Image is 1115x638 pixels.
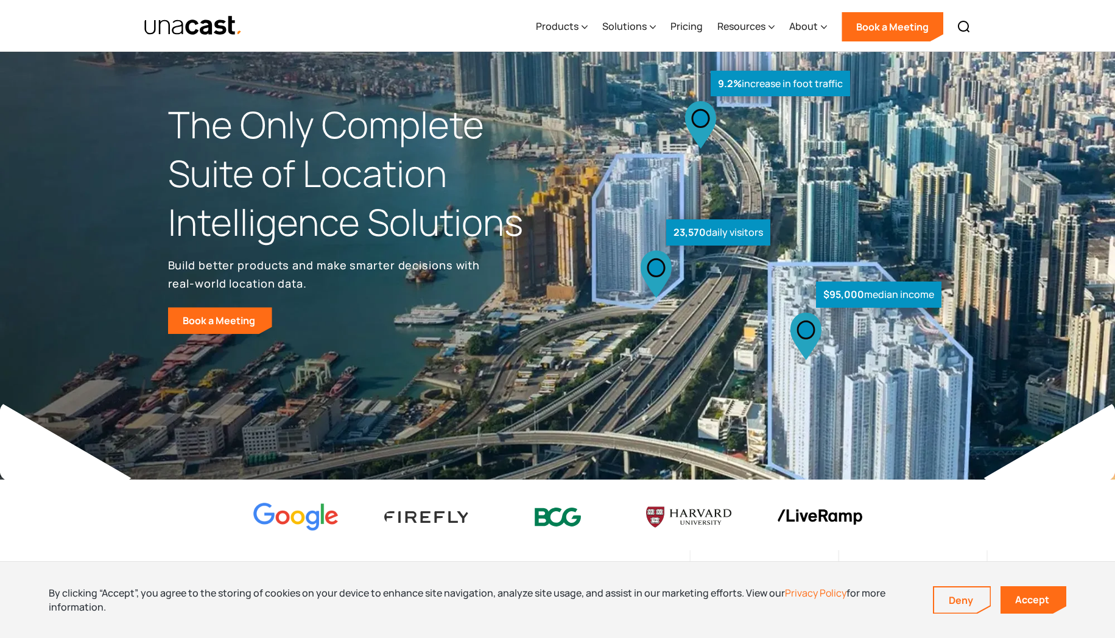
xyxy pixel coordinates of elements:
strong: 23,570 [674,225,706,239]
div: Products [536,2,588,52]
img: Harvard U logo [646,503,731,532]
div: Solutions [602,2,656,52]
a: Book a Meeting [168,307,272,334]
div: About [789,2,827,52]
img: Google logo Color [253,503,339,531]
div: Resources [717,19,765,34]
a: home [144,15,243,37]
a: Deny [934,587,990,613]
strong: 9.2% [718,77,742,90]
img: Search icon [957,19,971,34]
div: About [789,19,818,34]
div: Resources [717,2,775,52]
div: By clicking “Accept”, you agree to the storing of cookies on your device to enhance site navigati... [49,586,915,614]
img: Unacast text logo [144,15,243,37]
a: Accept [1001,586,1066,614]
h1: The Only Complete Suite of Location Intelligence Solutions [168,101,558,246]
strong: $95,000 [823,288,864,301]
img: liveramp logo [777,509,862,525]
div: increase in foot traffic [711,71,850,97]
a: Book a Meeting [842,12,943,41]
div: Solutions [602,19,647,34]
div: median income [816,282,941,308]
img: Firefly Advertising logo [384,511,470,523]
img: BCG logo [515,500,600,534]
a: Pricing [670,2,703,52]
a: Privacy Policy [785,586,846,600]
p: Build better products and make smarter decisions with real-world location data. [168,256,485,292]
div: Products [536,19,579,34]
div: daily visitors [666,219,770,246]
